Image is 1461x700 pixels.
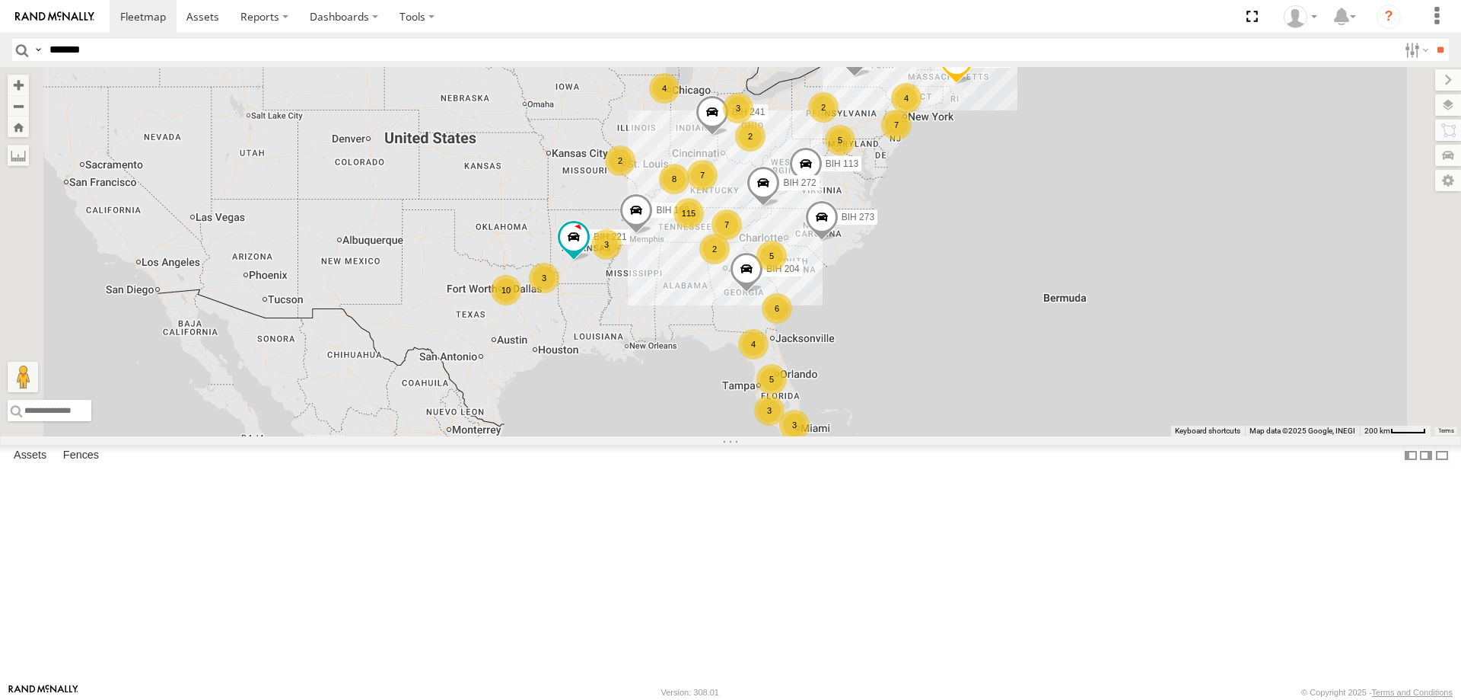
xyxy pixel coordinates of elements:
div: Version: 308.01 [661,688,719,697]
label: Measure [8,145,29,166]
div: 2 [605,145,635,176]
button: Map Scale: 200 km per 43 pixels [1360,426,1431,436]
div: 3 [779,410,810,440]
div: 10 [491,275,521,305]
label: Map Settings [1435,170,1461,191]
span: BIH 204 [766,264,799,274]
div: Nele . [1278,5,1323,28]
a: Visit our Website [8,685,78,700]
div: 8 [659,164,689,194]
button: Zoom in [8,75,29,95]
div: 5 [756,241,787,271]
div: 4 [649,73,680,104]
div: 3 [529,263,559,293]
i: ? [1377,5,1401,29]
label: Search Query [32,39,44,61]
div: 7 [711,209,742,240]
label: Dock Summary Table to the Right [1418,445,1434,467]
span: BIH 168 [656,205,689,216]
div: 7 [687,160,718,190]
div: 5 [756,364,787,395]
button: Drag Pegman onto the map to open Street View [8,362,38,392]
div: 7 [881,110,912,140]
label: Fences [56,445,107,466]
div: 4 [891,83,921,113]
span: BIH 272 [783,177,816,188]
label: Dock Summary Table to the Left [1403,445,1418,467]
div: 115 [673,198,704,229]
button: Zoom Home [8,117,29,137]
a: Terms (opens in new tab) [1438,428,1454,434]
a: Terms and Conditions [1372,688,1453,697]
div: © Copyright 2025 - [1301,688,1453,697]
div: 3 [591,229,622,260]
div: 2 [735,121,766,152]
span: 200 km [1364,427,1390,435]
div: 4 [738,329,769,360]
div: 3 [754,395,785,426]
div: 5 [825,125,855,155]
span: BIH 273 [842,212,874,222]
label: Hide Summary Table [1434,445,1450,467]
span: Map data ©2025 Google, INEGI [1249,427,1355,435]
span: BIH 221 [594,232,626,242]
span: BIH 113 [826,158,858,169]
label: Search Filter Options [1399,39,1431,61]
button: Keyboard shortcuts [1175,426,1240,436]
div: 2 [699,234,730,264]
div: 3 [723,93,753,123]
div: 6 [762,293,792,324]
label: Assets [6,445,54,466]
img: rand-logo.svg [15,11,94,22]
button: Zoom out [8,95,29,117]
div: 2 [808,92,839,123]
